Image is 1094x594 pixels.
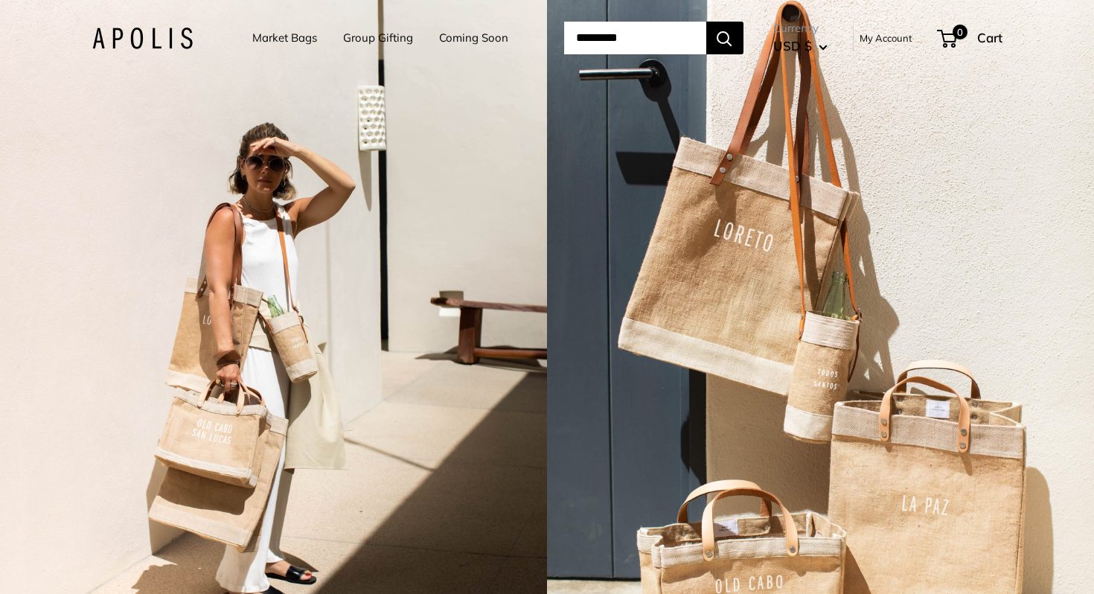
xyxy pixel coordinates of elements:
[252,28,317,48] a: Market Bags
[773,18,828,39] span: Currency
[977,30,1002,45] span: Cart
[860,29,912,47] a: My Account
[773,34,828,58] button: USD $
[773,38,812,54] span: USD $
[952,25,967,39] span: 0
[706,22,743,54] button: Search
[439,28,508,48] a: Coming Soon
[92,28,193,49] img: Apolis
[938,26,1002,50] a: 0 Cart
[343,28,413,48] a: Group Gifting
[564,22,706,54] input: Search...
